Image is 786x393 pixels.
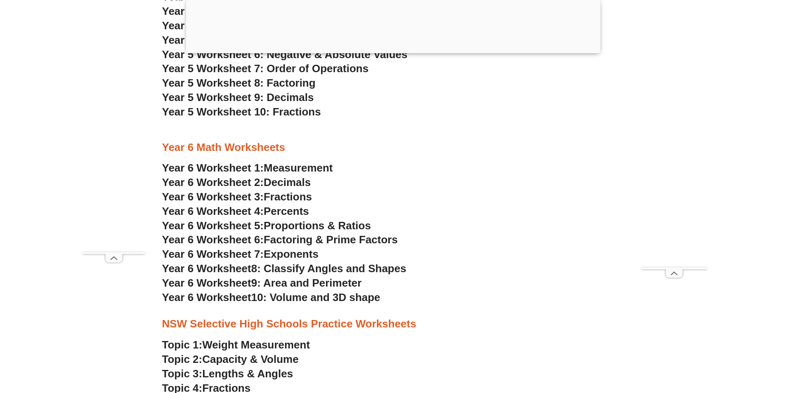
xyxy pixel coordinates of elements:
[83,20,145,252] iframe: Advertisement
[162,176,264,188] span: Year 6 Worksheet 2:
[162,106,321,118] a: Year 5 Worksheet 10: Fractions
[162,62,369,75] a: Year 5 Worksheet 7: Order of Operations
[202,353,298,365] span: Capacity & Volume
[162,317,624,331] h3: NSW Selective High Schools Practice Worksheets
[162,262,251,275] span: Year 6 Worksheet
[649,300,786,393] iframe: Chat Widget
[162,353,299,365] a: Topic 2:Capacity & Volume
[162,339,310,351] a: Topic 1:Weight Measurement
[264,233,398,246] span: Factoring & Prime Factors
[162,141,624,155] h3: Year 6 Math Worksheets
[162,248,319,260] a: Year 6 Worksheet 7:Exponents
[264,205,309,217] span: Percents
[162,162,333,174] a: Year 6 Worksheet 1:Measurement
[162,162,264,174] span: Year 6 Worksheet 1:
[162,367,203,380] span: Topic 3:
[162,277,251,289] span: Year 6 Worksheet
[162,176,311,188] a: Year 6 Worksheet 2:Decimals
[162,219,371,232] a: Year 6 Worksheet 5:Proportions & Ratios
[162,248,264,260] span: Year 6 Worksheet 7:
[641,20,707,267] iframe: Advertisement
[162,233,398,246] a: Year 6 Worksheet 6:Factoring & Prime Factors
[264,219,371,232] span: Proportions & Ratios
[162,48,408,61] a: Year 5 Worksheet 6: Negative & Absolute Values
[202,367,293,380] span: Lengths & Angles
[162,353,203,365] span: Topic 2:
[162,233,264,246] span: Year 6 Worksheet 6:
[162,219,264,232] span: Year 6 Worksheet 5:
[162,367,293,380] a: Topic 3:Lengths & Angles
[251,291,380,304] span: 10: Volume and 3D shape
[162,19,432,32] a: Year 5 Worksheet 4: Multiplication & Distributive Law
[264,191,312,203] span: Fractions
[162,262,406,275] a: Year 6 Worksheet8: Classify Angles and Shapes
[162,339,203,351] span: Topic 1:
[162,277,362,289] a: Year 6 Worksheet9: Area and Perimeter
[264,248,319,260] span: Exponents
[251,262,406,275] span: 8: Classify Angles and Shapes
[162,77,316,89] a: Year 5 Worksheet 8: Factoring
[162,34,309,46] a: Year 5 Worksheet 5: Division
[162,5,326,17] a: Year 5 Worksheet 3: Subtraction
[202,339,310,351] span: Weight Measurement
[162,291,380,304] a: Year 6 Worksheet10: Volume and 3D shape
[251,277,362,289] span: 9: Area and Perimeter
[162,91,314,104] a: Year 5 Worksheet 9: Decimals
[162,191,312,203] a: Year 6 Worksheet 3:Fractions
[162,291,251,304] span: Year 6 Worksheet
[264,176,311,188] span: Decimals
[162,205,264,217] span: Year 6 Worksheet 4:
[264,162,333,174] span: Measurement
[162,191,264,203] span: Year 6 Worksheet 3:
[162,205,309,217] a: Year 6 Worksheet 4:Percents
